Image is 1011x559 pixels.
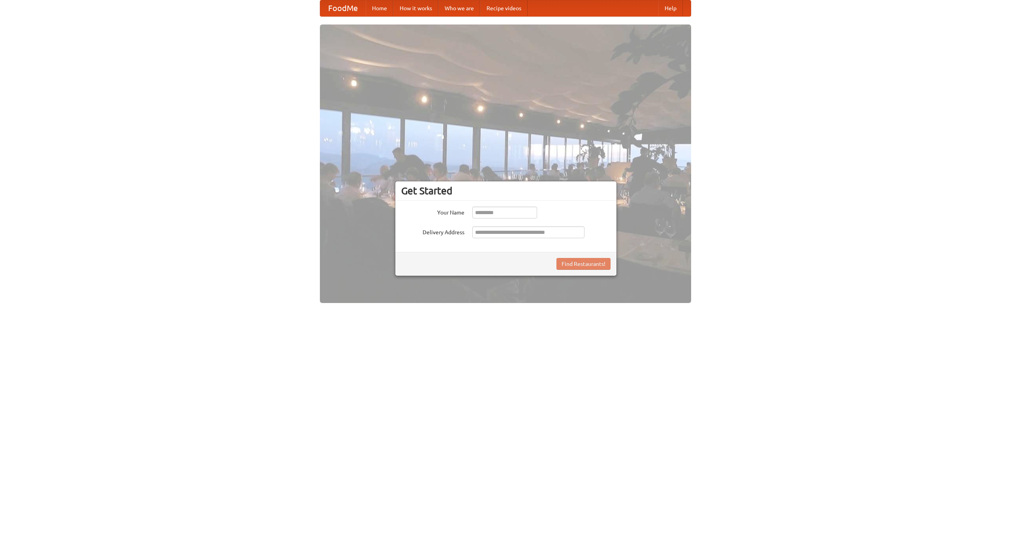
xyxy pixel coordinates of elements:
a: How it works [393,0,438,16]
button: Find Restaurants! [556,258,611,270]
a: Recipe videos [480,0,528,16]
a: FoodMe [320,0,366,16]
label: Your Name [401,207,464,216]
a: Home [366,0,393,16]
a: Who we are [438,0,480,16]
h3: Get Started [401,185,611,197]
a: Help [658,0,683,16]
label: Delivery Address [401,226,464,236]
